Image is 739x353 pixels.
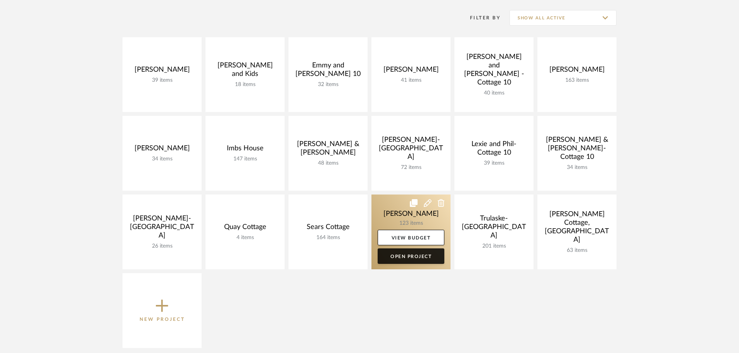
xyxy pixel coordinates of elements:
[212,81,278,88] div: 18 items
[212,223,278,234] div: Quay Cottage
[212,144,278,156] div: Imbs House
[378,77,444,84] div: 41 items
[129,156,195,162] div: 34 items
[544,247,610,254] div: 63 items
[295,223,361,234] div: Sears Cottage
[378,230,444,245] a: View Budget
[129,243,195,250] div: 26 items
[378,248,444,264] a: Open Project
[544,77,610,84] div: 163 items
[212,234,278,241] div: 4 items
[295,160,361,167] div: 48 items
[295,234,361,241] div: 164 items
[212,156,278,162] div: 147 items
[461,243,527,250] div: 201 items
[461,90,527,96] div: 40 items
[461,53,527,90] div: [PERSON_NAME] and [PERSON_NAME] -Cottage 10
[461,140,527,160] div: Lexie and Phil-Cottage 10
[460,14,501,22] div: Filter By
[129,65,195,77] div: [PERSON_NAME]
[295,61,361,81] div: Emmy and [PERSON_NAME] 10
[123,273,202,348] button: New Project
[129,214,195,243] div: [PERSON_NAME]-[GEOGRAPHIC_DATA]
[461,214,527,243] div: Trulaske-[GEOGRAPHIC_DATA]
[544,210,610,247] div: [PERSON_NAME] Cottage, [GEOGRAPHIC_DATA]
[461,160,527,167] div: 39 items
[295,81,361,88] div: 32 items
[129,77,195,84] div: 39 items
[129,144,195,156] div: [PERSON_NAME]
[544,164,610,171] div: 34 items
[378,164,444,171] div: 72 items
[295,140,361,160] div: [PERSON_NAME] & [PERSON_NAME]
[378,136,444,164] div: [PERSON_NAME]- [GEOGRAPHIC_DATA]
[378,65,444,77] div: [PERSON_NAME]
[544,65,610,77] div: [PERSON_NAME]
[140,315,185,323] p: New Project
[212,61,278,81] div: [PERSON_NAME] and Kids
[544,136,610,164] div: [PERSON_NAME] & [PERSON_NAME]-Cottage 10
